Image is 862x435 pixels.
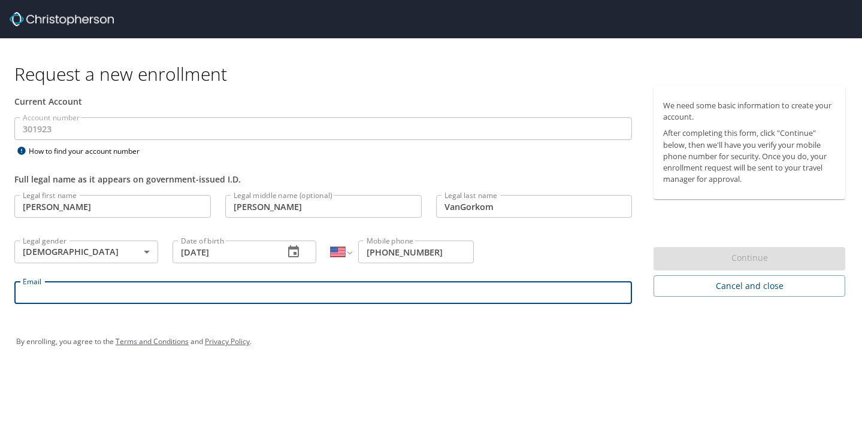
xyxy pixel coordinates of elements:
p: After completing this form, click "Continue" below, then we'll have you verify your mobile phone ... [663,127,836,185]
span: Cancel and close [663,279,836,294]
div: [DEMOGRAPHIC_DATA] [14,241,158,263]
img: cbt logo [10,12,114,26]
a: Privacy Policy [205,336,250,346]
input: Enter phone number [358,241,474,263]
h1: Request a new enrollment [14,62,855,86]
a: Terms and Conditions [116,336,189,346]
div: How to find your account number [14,144,164,159]
p: We need some basic information to create your account. [663,100,836,123]
div: Full legal name as it appears on government-issued I.D. [14,173,632,185]
div: Current Account [14,95,632,108]
div: By enrolling, you agree to the and . [16,327,846,357]
button: Cancel and close [654,275,845,297]
input: MM/DD/YYYY [173,241,274,263]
